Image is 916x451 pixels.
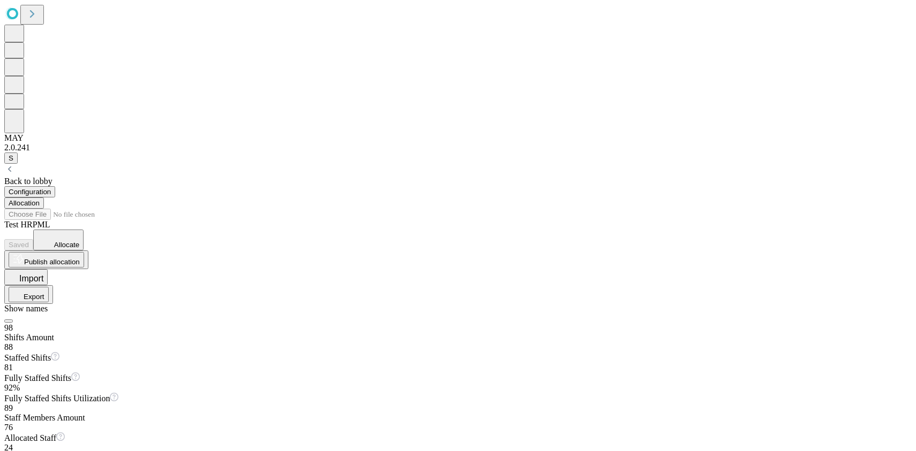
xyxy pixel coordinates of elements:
span: Staffed Shifts [4,353,51,362]
button: Publish allocation [9,252,84,267]
button: Export [9,287,49,302]
button: Publish allocation [4,250,88,269]
button: Export [4,285,53,304]
button: Configuration [4,186,55,197]
span: Allocated Staff [4,433,56,442]
button: Import [4,269,48,285]
span: Allocate [54,241,79,249]
div: 76 [4,423,912,432]
span: Shifts Amount [4,333,54,342]
span: Test HRPML [4,220,50,229]
div: Back to lobby [4,177,912,186]
div: 98 [4,323,912,333]
div: 81 [4,363,912,372]
div: MAY [4,133,912,143]
span: Import [19,274,43,283]
span: Show names [4,304,48,313]
span: Fully Staffed Shifts [4,373,71,383]
div: 2.0.241 [4,143,912,152]
button: S [4,152,18,164]
span: Fully Staffed Shifts Utilization [4,394,110,403]
div: 92% [4,383,912,393]
button: Allocate [33,230,84,250]
span: S [9,154,13,162]
span: Staff Members Amount [4,413,85,422]
div: 88 [4,342,912,352]
span: Saved [9,241,29,249]
button: Saved [4,239,33,250]
button: Allocation [4,197,44,209]
div: 89 [4,403,912,413]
